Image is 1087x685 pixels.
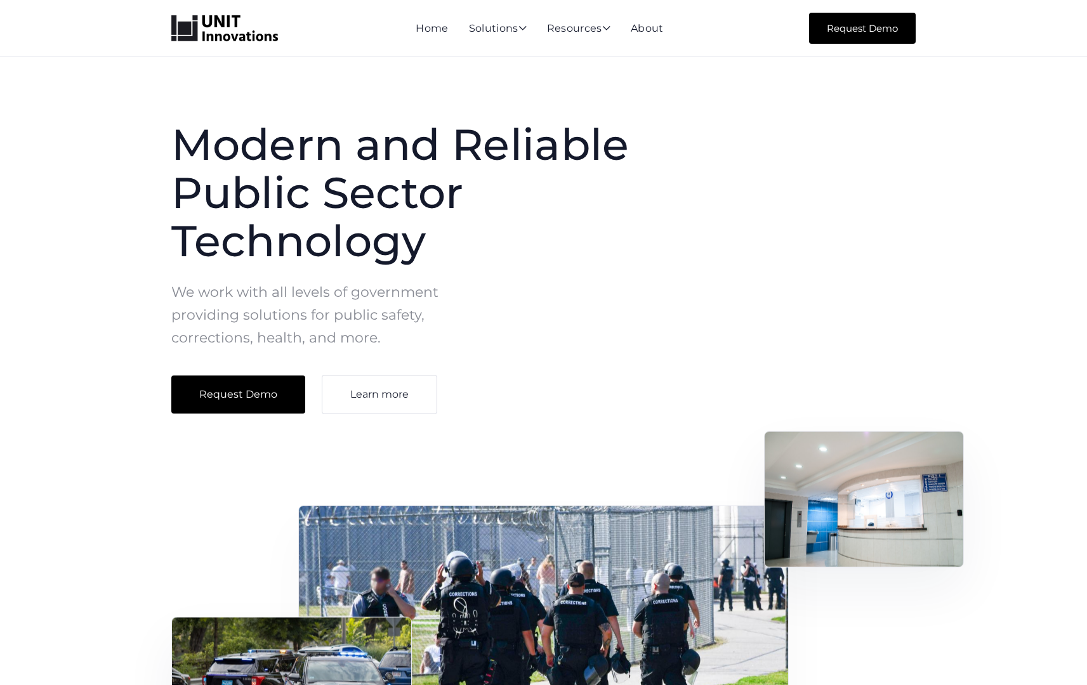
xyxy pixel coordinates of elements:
[469,23,527,35] div: Solutions
[322,375,437,414] a: Learn more
[518,23,527,33] span: 
[416,22,448,34] a: Home
[809,13,916,44] a: Request Demo
[171,375,305,414] a: Request Demo
[602,23,610,33] span: 
[171,281,464,349] p: We work with all levels of government providing solutions for public safety, corrections, health,...
[1024,624,1087,685] iframe: Chat Widget
[171,121,690,265] h1: Modern and Reliable Public Sector Technology
[631,22,664,34] a: About
[547,23,610,35] div: Resources
[469,23,527,35] div: Solutions
[547,23,610,35] div: Resources
[171,15,278,42] a: home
